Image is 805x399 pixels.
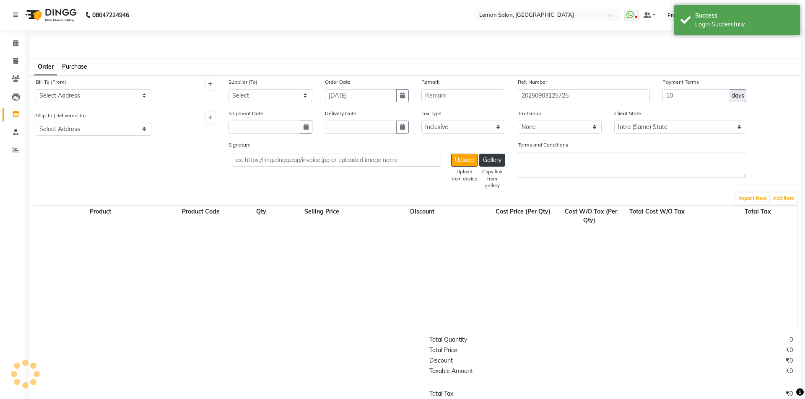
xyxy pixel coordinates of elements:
[479,168,505,189] div: Copy link from gallery
[623,207,691,225] div: Total Cost W/O Tax
[229,110,263,117] label: Shipment Date
[36,78,66,86] label: Bill To (From)
[732,91,744,100] span: days
[33,207,167,225] div: Product
[423,356,611,365] div: Discount
[662,78,699,86] label: Payment Terms
[303,206,341,217] span: Selling Price
[518,89,650,102] input: Reference Number
[92,3,129,27] b: 08047224946
[518,110,541,117] label: Tax Group
[421,89,505,102] input: Remark
[38,63,54,70] span: Order
[695,20,794,29] div: Login Successfully.
[36,112,86,119] label: Ship To (Delivered To)
[611,335,800,344] div: 0
[518,141,568,149] label: Terms and Conditions
[611,356,800,365] div: ₹0
[611,346,800,355] div: ₹0
[421,78,439,86] label: Remark
[229,141,251,149] label: Signature
[611,389,800,398] div: ₹0
[423,389,611,398] div: Total Tax
[423,346,611,355] div: Total Price
[614,110,641,117] label: Client State
[736,193,769,204] button: Import Item
[423,335,611,344] div: Total Quantity
[325,110,356,117] label: Delivery Date
[451,168,478,183] div: Upload from device
[479,154,505,167] button: Gallery
[611,367,800,376] div: ₹0
[355,207,489,225] div: Discount
[518,78,547,86] label: Ref. Number
[21,3,79,27] img: logo
[494,206,552,217] span: Cost Price (Per Qty)
[451,154,478,167] button: Upload
[234,207,288,225] div: Qty
[563,206,617,226] span: Cost W/O Tax (Per Qty)
[62,63,87,70] span: Purchase
[232,154,441,167] input: ex. https://img.dingg.app/invoice.jpg or uploaded image name
[229,78,257,86] label: Supplier (To)
[167,207,234,225] div: Product Code
[423,367,611,376] div: Taxable Amount
[695,11,794,20] div: Success
[421,110,441,117] label: Tax Type
[325,78,351,86] label: Order Date
[771,193,797,204] button: Add Item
